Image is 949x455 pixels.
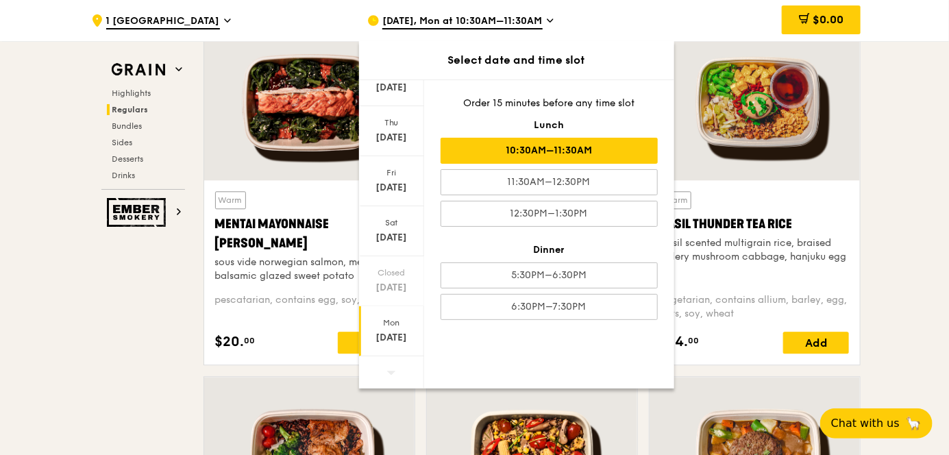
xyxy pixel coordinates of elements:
[361,231,422,245] div: [DATE]
[661,191,691,209] div: Warm
[661,236,849,264] div: basil scented multigrain rice, braised celery mushroom cabbage, hanjuku egg
[112,154,144,164] span: Desserts
[361,281,422,295] div: [DATE]
[831,415,900,432] span: Chat with us
[106,14,220,29] span: 1 [GEOGRAPHIC_DATA]
[107,58,170,82] img: Grain web logo
[382,14,543,29] span: [DATE], Mon at 10:30AM–11:30AM
[820,408,933,439] button: Chat with us🦙
[441,119,658,132] div: Lunch
[112,88,151,98] span: Highlights
[441,97,658,110] div: Order 15 minutes before any time slot
[361,181,422,195] div: [DATE]
[441,138,658,164] div: 10:30AM–11:30AM
[215,332,245,352] span: $20.
[215,191,246,209] div: Warm
[361,117,422,128] div: Thu
[441,262,658,288] div: 5:30PM–6:30PM
[112,105,149,114] span: Regulars
[783,332,849,354] div: Add
[905,415,922,432] span: 🦙
[361,217,422,228] div: Sat
[215,214,404,253] div: Mentai Mayonnaise [PERSON_NAME]
[361,331,422,345] div: [DATE]
[359,52,674,69] div: Select date and time slot
[215,293,404,321] div: pescatarian, contains egg, soy, wheat
[338,332,404,354] div: Add
[661,293,849,321] div: vegetarian, contains allium, barley, egg, nuts, soy, wheat
[441,169,658,195] div: 11:30AM–12:30PM
[361,81,422,95] div: [DATE]
[441,201,658,227] div: 12:30PM–1:30PM
[361,317,422,328] div: Mon
[661,332,688,352] span: $14.
[813,13,843,26] span: $0.00
[361,267,422,278] div: Closed
[441,243,658,257] div: Dinner
[688,335,699,346] span: 00
[661,214,849,234] div: Basil Thunder Tea Rice
[107,198,170,227] img: Ember Smokery web logo
[361,167,422,178] div: Fri
[215,256,404,283] div: sous vide norwegian salmon, mentaiko, balsamic glazed sweet potato
[112,171,136,180] span: Drinks
[112,121,143,131] span: Bundles
[441,294,658,320] div: 6:30PM–7:30PM
[112,138,133,147] span: Sides
[361,131,422,145] div: [DATE]
[245,335,256,346] span: 00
